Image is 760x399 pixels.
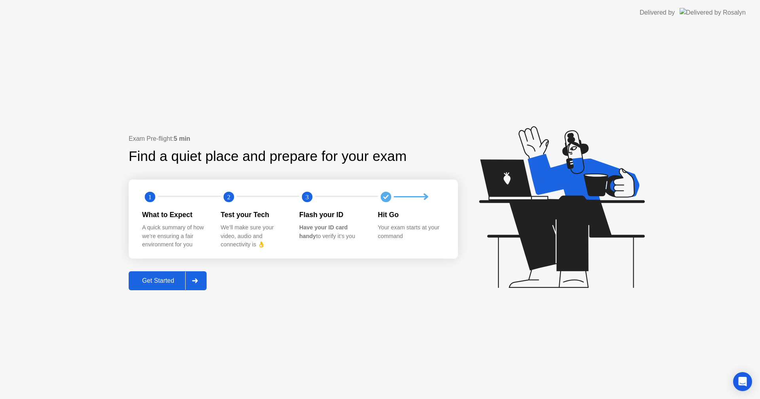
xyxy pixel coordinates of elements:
div: Your exam starts at your command [378,223,444,240]
button: Get Started [129,271,207,290]
div: Open Intercom Messenger [733,372,752,391]
div: Test your Tech [221,210,287,220]
div: A quick summary of how we’re ensuring a fair environment for you [142,223,208,249]
img: Delivered by Rosalyn [680,8,746,17]
b: Have your ID card handy [299,224,348,239]
div: Get Started [131,277,185,284]
text: 1 [148,193,152,200]
b: 5 min [174,135,190,142]
div: Exam Pre-flight: [129,134,458,144]
div: Find a quiet place and prepare for your exam [129,146,408,167]
text: 3 [306,193,309,200]
div: Hit Go [378,210,444,220]
div: What to Expect [142,210,208,220]
div: We’ll make sure your video, audio and connectivity is 👌 [221,223,287,249]
div: Flash your ID [299,210,365,220]
div: to verify it’s you [299,223,365,240]
div: Delivered by [640,8,675,17]
text: 2 [227,193,230,200]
